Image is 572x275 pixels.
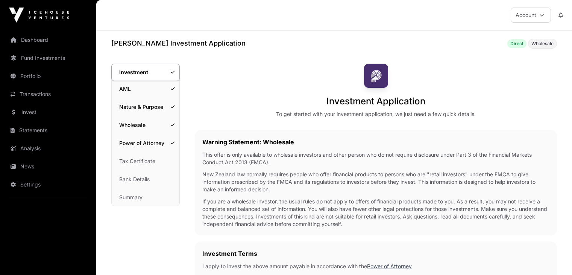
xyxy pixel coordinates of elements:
[6,32,90,48] a: Dashboard
[112,153,179,170] a: Tax Certificate
[6,176,90,193] a: Settings
[6,68,90,84] a: Portfolio
[6,122,90,139] a: Statements
[6,140,90,157] a: Analysis
[202,137,549,147] h2: Warning Statement: Wholesale
[276,110,476,118] div: To get started with your investment application, we just need a few quick details.
[112,189,179,206] a: Summary
[367,263,412,269] a: Power of Attorney
[326,95,425,107] h1: Investment Application
[531,41,554,47] span: Wholesale
[112,117,179,133] a: Wholesale
[6,86,90,102] a: Transactions
[364,64,388,88] img: PAM
[9,8,69,23] img: Icehouse Ventures Logo
[112,81,179,97] a: AML
[6,104,90,121] a: Invest
[510,41,523,47] span: Direct
[111,38,246,49] h1: [PERSON_NAME] Investment Application
[112,135,179,151] a: Power of Attorney
[202,171,549,193] p: New Zealand law normally requires people who offer financial products to persons who are "retail ...
[202,249,549,258] h2: Investment Terms
[6,158,90,175] a: News
[202,198,549,228] p: If you are a wholesale investor, the usual rules do not apply to offers of financial products mad...
[112,99,179,115] a: Nature & Purpose
[202,263,549,270] p: I apply to invest the above amount payable in accordance with the
[111,64,180,81] a: Investment
[202,151,549,166] p: This offer is only available to wholesale investors and other person who do not require disclosur...
[6,50,90,66] a: Fund Investments
[511,8,551,23] button: Account
[112,171,179,188] a: Bank Details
